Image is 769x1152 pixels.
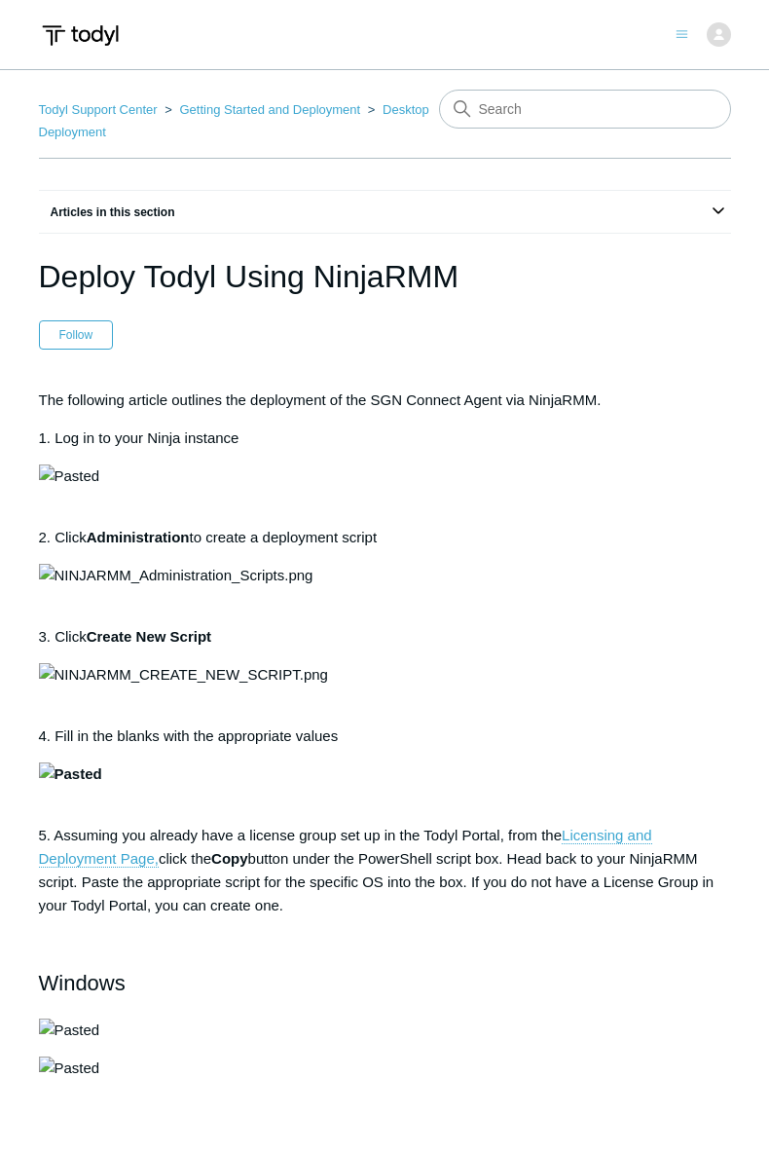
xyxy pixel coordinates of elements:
[39,102,429,139] a: Desktop Deployment
[211,850,248,867] strong: Copy
[39,102,162,117] li: Todyl Support Center
[39,102,158,117] a: Todyl Support Center
[39,18,122,54] img: Todyl Support Center Help Center home page
[39,762,102,786] img: Pasted
[39,564,313,587] img: NINJARMM_Administration_Scripts.png
[39,824,731,917] p: 5. Assuming you already have a license group set up in the Todyl Portal, from the click the butto...
[39,1019,100,1042] img: Pasted
[39,725,731,748] p: 4. Fill in the blanks with the appropriate values
[39,663,328,687] img: NINJARMM_CREATE_NEW_SCRIPT.png
[179,102,360,117] a: Getting Started and Deployment
[39,205,175,219] span: Articles in this section
[87,529,190,545] strong: Administration
[39,427,731,450] p: 1. Log in to your Ninja instance
[39,389,731,412] p: The following article outlines the deployment of the SGN Connect Agent via NinjaRMM.
[39,320,114,350] button: Follow Article
[39,625,731,649] p: 3. Click
[87,628,211,645] strong: Create New Script
[676,24,688,41] button: Toggle navigation menu
[39,1057,100,1080] img: Pasted
[161,102,364,117] li: Getting Started and Deployment
[439,90,731,129] input: Search
[39,526,731,549] p: 2. Click to create a deployment script
[39,932,731,1000] h2: Windows
[39,253,731,300] h1: Deploy Todyl Using NinjaRMM
[39,465,100,488] img: Pasted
